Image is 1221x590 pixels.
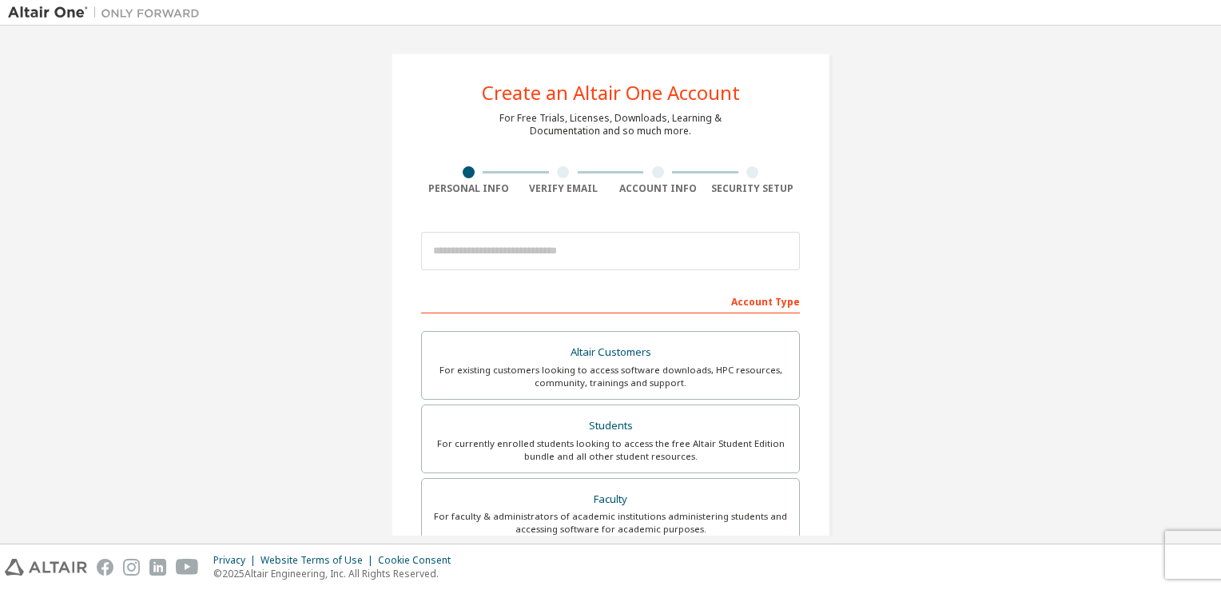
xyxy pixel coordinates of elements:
img: altair_logo.svg [5,559,87,576]
img: linkedin.svg [149,559,166,576]
div: For faculty & administrators of academic institutions administering students and accessing softwa... [432,510,789,536]
div: Faculty [432,488,789,511]
div: Verify Email [516,182,611,195]
div: Altair Customers [432,341,789,364]
div: Account Type [421,288,800,313]
div: Students [432,415,789,437]
div: Privacy [213,554,261,567]
div: Cookie Consent [378,554,460,567]
img: instagram.svg [123,559,140,576]
div: Create an Altair One Account [482,83,740,102]
div: For currently enrolled students looking to access the free Altair Student Edition bundle and all ... [432,437,789,463]
div: Website Terms of Use [261,554,378,567]
div: For existing customers looking to access software downloads, HPC resources, community, trainings ... [432,364,789,389]
p: © 2025 Altair Engineering, Inc. All Rights Reserved. [213,567,460,580]
div: For Free Trials, Licenses, Downloads, Learning & Documentation and so much more. [499,112,722,138]
img: Altair One [8,5,208,21]
img: facebook.svg [97,559,113,576]
div: Account Info [610,182,706,195]
img: youtube.svg [176,559,199,576]
div: Personal Info [421,182,516,195]
div: Security Setup [706,182,801,195]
